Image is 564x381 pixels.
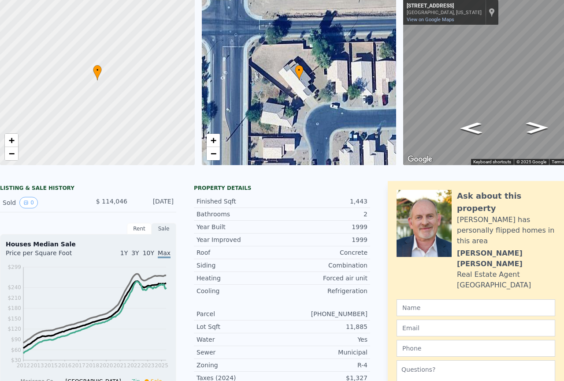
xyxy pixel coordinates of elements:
a: Zoom in [207,134,220,147]
tspan: $60 [11,347,21,353]
div: Real Estate Agent [457,269,520,280]
div: Bathrooms [197,210,282,219]
span: © 2025 Google [516,159,546,164]
span: 1Y [120,249,128,257]
span: • [93,66,102,74]
tspan: 2020 [100,362,113,369]
tspan: 2025 [155,362,168,369]
span: − [210,148,216,159]
input: Name [397,299,555,316]
span: − [9,148,15,159]
div: [GEOGRAPHIC_DATA], [US_STATE] [407,10,482,15]
div: 1999 [282,235,367,244]
div: Finished Sqft [197,197,282,206]
div: Concrete [282,248,367,257]
div: Rent [127,223,152,234]
tspan: 2016 [58,362,72,369]
div: Ask about this property [457,190,555,215]
tspan: $120 [7,326,21,332]
span: 3Y [131,249,139,257]
div: Yes [282,335,367,344]
span: + [9,135,15,146]
a: Show location on map [489,8,495,17]
a: View on Google Maps [407,17,454,23]
span: 10Y [143,249,154,257]
div: Year Built [197,223,282,231]
div: Sale [152,223,176,234]
div: [PHONE_NUMBER] [282,309,367,318]
button: View historical data [19,197,38,208]
tspan: $90 [11,336,21,343]
div: R-4 [282,361,367,370]
tspan: 2023 [141,362,155,369]
div: [GEOGRAPHIC_DATA] [457,280,531,290]
div: Price per Square Foot [6,249,88,263]
div: Combination [282,261,367,270]
tspan: 2022 [127,362,141,369]
div: Siding [197,261,282,270]
div: Parcel [197,309,282,318]
a: Open this area in Google Maps (opens a new window) [405,154,434,165]
div: [PERSON_NAME] has personally flipped homes in this area [457,215,555,246]
div: Lot Sqft [197,322,282,331]
tspan: 2017 [72,362,85,369]
tspan: $299 [7,264,21,270]
div: Property details [194,185,370,192]
a: Terms (opens in new tab) [552,159,564,164]
a: Zoom in [5,134,18,147]
tspan: $30 [11,357,21,363]
div: Year Improved [197,235,282,244]
div: [DATE] [134,197,174,208]
div: [PERSON_NAME] [PERSON_NAME] [457,248,555,269]
tspan: 2018 [86,362,100,369]
tspan: $210 [7,295,21,301]
div: 2 [282,210,367,219]
div: Houses Median Sale [6,240,171,249]
div: Refrigeration [282,287,367,295]
a: Zoom out [207,147,220,160]
div: Zoning [197,361,282,370]
tspan: 2021 [113,362,127,369]
tspan: 2013 [30,362,44,369]
span: $ 114,046 [96,198,127,205]
img: Google [405,154,434,165]
div: Sewer [197,348,282,357]
tspan: $150 [7,316,21,322]
tspan: $240 [7,284,21,290]
tspan: 2015 [44,362,58,369]
a: Zoom out [5,147,18,160]
div: [STREET_ADDRESS] [407,3,482,10]
div: Cooling [197,287,282,295]
div: 1,443 [282,197,367,206]
div: Heating [197,274,282,283]
div: Water [197,335,282,344]
tspan: $180 [7,305,21,311]
div: Sold [3,197,81,208]
tspan: 2012 [17,362,30,369]
span: + [210,135,216,146]
path: Go West, W Orangewood Ave [516,119,558,136]
path: Go East, W Orangewood Ave [450,120,492,137]
div: 11,885 [282,322,367,331]
button: Keyboard shortcuts [473,159,511,165]
span: Max [158,249,171,258]
div: • [295,65,304,80]
div: 1999 [282,223,367,231]
div: Forced air unit [282,274,367,283]
input: Email [397,320,555,336]
div: • [93,65,102,80]
div: Municipal [282,348,367,357]
div: Roof [197,248,282,257]
input: Phone [397,340,555,357]
span: • [295,66,304,74]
